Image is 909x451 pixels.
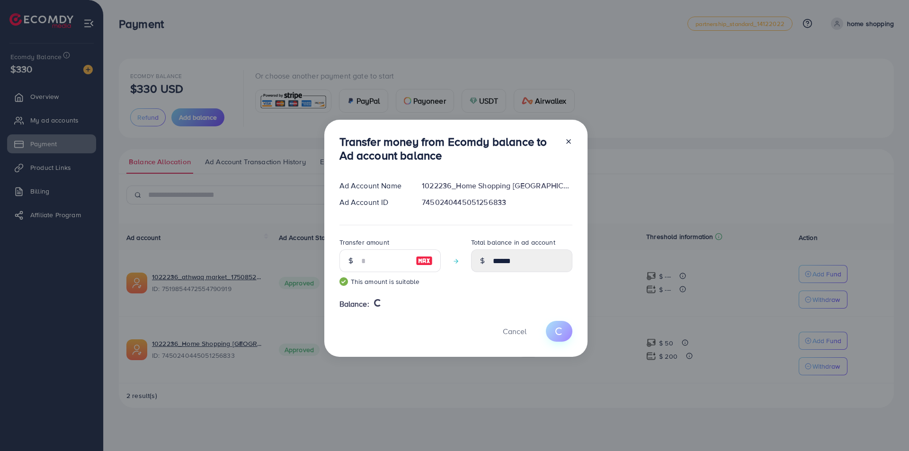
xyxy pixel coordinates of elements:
[869,408,902,444] iframe: Chat
[339,299,369,310] span: Balance:
[339,238,389,247] label: Transfer amount
[471,238,555,247] label: Total balance in ad account
[503,326,526,336] span: Cancel
[339,277,441,286] small: This amount is suitable
[416,255,433,266] img: image
[332,197,415,208] div: Ad Account ID
[414,197,579,208] div: 7450240445051256833
[332,180,415,191] div: Ad Account Name
[414,180,579,191] div: 1022236_Home Shopping [GEOGRAPHIC_DATA]
[339,135,557,162] h3: Transfer money from Ecomdy balance to Ad account balance
[491,321,538,341] button: Cancel
[339,277,348,286] img: guide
